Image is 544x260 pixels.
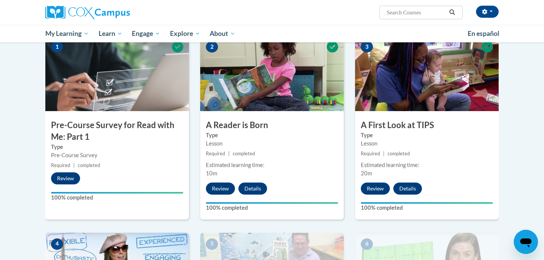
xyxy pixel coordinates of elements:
span: 3 [361,41,373,53]
a: En español [463,26,504,42]
span: En español [468,29,499,37]
span: completed [78,162,100,168]
span: | [228,151,230,156]
label: Type [51,143,183,151]
button: Search [447,8,458,17]
span: About [210,29,235,38]
span: Engage [132,29,160,38]
span: | [73,162,75,168]
span: Required [361,151,380,156]
a: Cox Campus [45,6,189,19]
h3: A Reader is Born [200,119,344,131]
label: Type [206,131,338,139]
img: Course Image [45,36,189,111]
span: 4 [51,238,63,250]
div: Your progress [206,202,338,204]
label: 100% completed [361,204,493,212]
span: Required [206,151,225,156]
span: 10m [206,170,217,176]
button: Details [393,183,422,195]
button: Details [238,183,267,195]
div: Estimated learning time: [361,161,493,169]
span: Required [51,162,70,168]
div: Lesson [206,139,338,148]
img: Course Image [200,36,344,111]
span: Learn [99,29,122,38]
span: | [383,151,385,156]
label: Type [361,131,493,139]
span: completed [233,151,255,156]
span: My Learning [45,29,89,38]
h3: Pre-Course Survey for Read with Me: Part 1 [45,119,189,143]
input: Search Courses [386,8,447,17]
a: Learn [94,25,127,42]
a: Engage [127,25,165,42]
label: 100% completed [206,204,338,212]
iframe: Button to launch messaging window [514,230,538,254]
button: Review [206,183,235,195]
span: completed [388,151,410,156]
span: 5 [206,238,218,250]
div: Estimated learning time: [206,161,338,169]
span: 1 [51,41,63,53]
button: Review [51,172,80,184]
div: Pre-Course Survey [51,151,183,159]
span: 2 [206,41,218,53]
span: Explore [170,29,200,38]
label: 100% completed [51,193,183,202]
a: My Learning [40,25,94,42]
div: Your progress [361,202,493,204]
img: Course Image [355,36,499,111]
h3: A First Look at TIPS [355,119,499,131]
div: Your progress [51,192,183,193]
a: Explore [165,25,205,42]
span: 6 [361,238,373,250]
a: About [205,25,241,42]
div: Main menu [34,25,510,42]
button: Review [361,183,390,195]
div: Lesson [361,139,493,148]
button: Account Settings [476,6,499,18]
img: Cox Campus [45,6,130,19]
span: 20m [361,170,372,176]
